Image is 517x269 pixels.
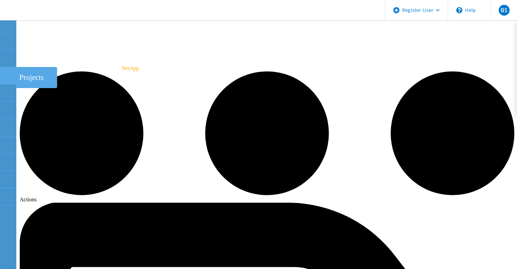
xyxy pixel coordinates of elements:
div: Projects [19,73,54,82]
a: Live Optics Dashboard [7,13,80,19]
span: BS [500,7,507,13]
span: NetApp [122,65,139,71]
svg: \n [456,7,462,13]
div: Actions [20,71,514,203]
